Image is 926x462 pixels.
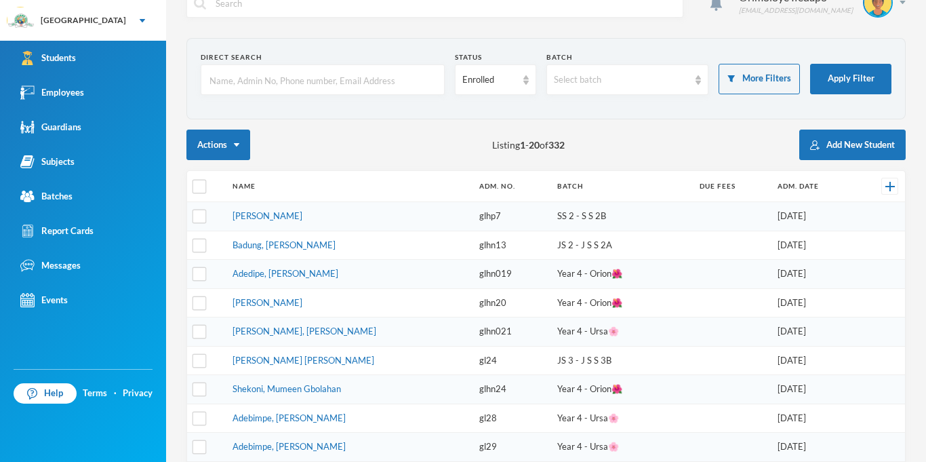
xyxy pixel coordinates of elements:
[472,317,550,347] td: glhn021
[233,383,341,394] a: Shekoni, Mumeen Gbolahan
[550,375,693,404] td: Year 4 - Orion🌺
[233,412,346,423] a: Adebimpe, [PERSON_NAME]
[550,202,693,231] td: SS 2 - S S 2B
[233,355,374,366] a: [PERSON_NAME] [PERSON_NAME]
[550,346,693,375] td: JS 3 - J S S 3B
[548,139,565,151] b: 332
[771,433,857,462] td: [DATE]
[550,260,693,289] td: Year 4 - Orion🌺
[550,317,693,347] td: Year 4 - Ursa🌸
[233,297,302,308] a: [PERSON_NAME]
[771,404,857,433] td: [DATE]
[7,7,35,35] img: logo
[771,288,857,317] td: [DATE]
[550,433,693,462] td: Year 4 - Ursa🌸
[771,231,857,260] td: [DATE]
[20,85,84,100] div: Employees
[472,375,550,404] td: glhn24
[233,326,376,336] a: [PERSON_NAME], [PERSON_NAME]
[226,171,473,202] th: Name
[123,387,153,400] a: Privacy
[550,288,693,317] td: Year 4 - Orion🌺
[472,260,550,289] td: glhn019
[20,293,68,307] div: Events
[114,387,117,400] div: ·
[233,239,336,250] a: Badung, [PERSON_NAME]
[20,51,76,65] div: Students
[462,73,517,87] div: Enrolled
[14,383,77,404] a: Help
[472,288,550,317] td: glhn20
[20,189,73,204] div: Batches
[492,138,565,152] span: Listing - of
[554,73,689,87] div: Select batch
[20,224,94,238] div: Report Cards
[20,155,75,169] div: Subjects
[771,171,857,202] th: Adm. Date
[546,52,709,62] div: Batch
[771,260,857,289] td: [DATE]
[771,346,857,375] td: [DATE]
[719,64,800,94] button: More Filters
[208,65,437,96] input: Name, Admin No, Phone number, Email Address
[41,14,126,26] div: [GEOGRAPHIC_DATA]
[233,210,302,221] a: [PERSON_NAME]
[810,64,891,94] button: Apply Filter
[885,182,895,191] img: +
[739,5,853,16] div: [EMAIL_ADDRESS][DOMAIN_NAME]
[550,171,693,202] th: Batch
[20,258,81,273] div: Messages
[520,139,525,151] b: 1
[550,231,693,260] td: JS 2 - J S S 2A
[233,441,346,452] a: Adebimpe, [PERSON_NAME]
[201,52,445,62] div: Direct Search
[472,404,550,433] td: gl28
[472,433,550,462] td: gl29
[693,171,771,202] th: Due Fees
[472,202,550,231] td: glhp7
[529,139,540,151] b: 20
[455,52,536,62] div: Status
[550,404,693,433] td: Year 4 - Ursa🌸
[771,202,857,231] td: [DATE]
[83,387,107,400] a: Terms
[771,375,857,404] td: [DATE]
[233,268,338,279] a: Adedipe, [PERSON_NAME]
[472,171,550,202] th: Adm. No.
[472,231,550,260] td: glhn13
[771,317,857,347] td: [DATE]
[799,130,906,160] button: Add New Student
[186,130,250,160] button: Actions
[472,346,550,375] td: gl24
[20,120,81,134] div: Guardians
